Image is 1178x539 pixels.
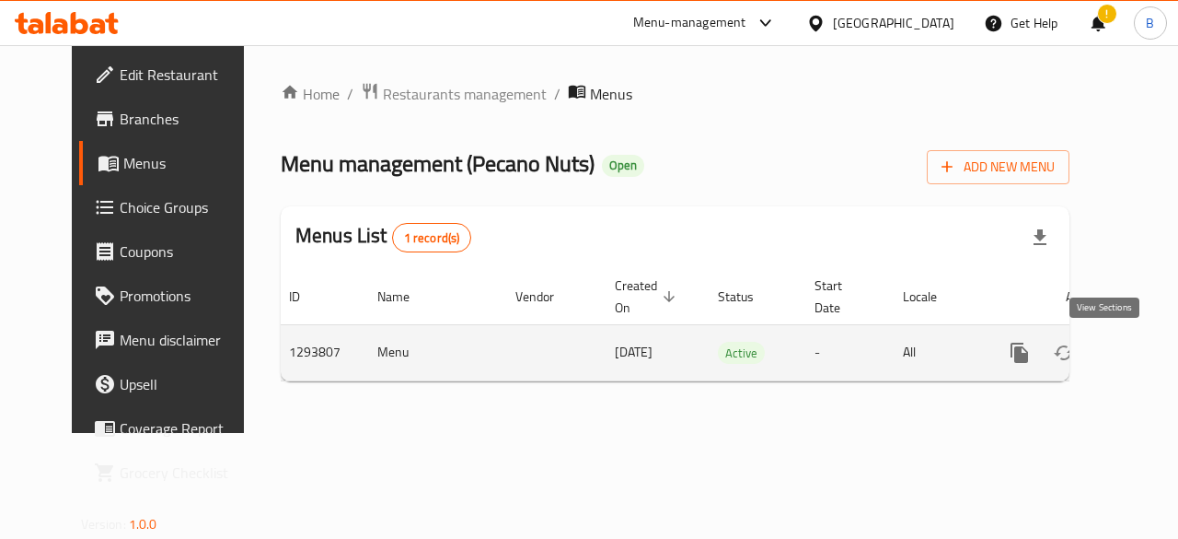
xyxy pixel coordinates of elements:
button: Change Status [1042,331,1086,375]
span: Grocery Checklist [120,462,254,484]
button: more [998,331,1042,375]
span: Menu management ( Pecano Nuts ) [281,143,595,184]
div: [GEOGRAPHIC_DATA] [833,13,954,33]
nav: breadcrumb [281,82,1069,106]
span: Menus [123,152,254,174]
span: Name [377,286,433,308]
span: Locale [903,286,961,308]
span: Open [602,158,644,173]
a: Coupons [79,229,269,274]
td: Menu [363,324,501,381]
span: ID [289,286,324,308]
span: Created On [615,275,681,319]
a: Home [281,83,340,105]
span: Upsell [120,373,254,395]
td: - [800,324,888,381]
div: Open [602,155,644,177]
span: Coverage Report [120,417,254,439]
span: Start Date [814,275,866,319]
div: Total records count [392,223,472,252]
td: 1293807 [274,324,363,381]
a: Choice Groups [79,185,269,229]
span: Branches [120,108,254,130]
span: Version: [81,512,126,536]
span: Vendor [515,286,578,308]
button: Add New Menu [927,150,1069,184]
li: / [554,83,560,105]
span: B [1146,13,1154,33]
a: Branches [79,97,269,141]
a: Coverage Report [79,406,269,451]
a: Menus [79,141,269,185]
div: Menu-management [633,12,746,34]
td: All [888,324,983,381]
span: Promotions [120,285,254,307]
span: Active [718,343,765,364]
div: Export file [1018,216,1062,260]
span: Add New Menu [941,156,1055,179]
h2: Menus List [295,222,471,252]
a: Restaurants management [361,82,547,106]
span: Menus [590,83,632,105]
span: 1 record(s) [393,229,471,247]
span: 1.0.0 [129,512,157,536]
a: Promotions [79,274,269,318]
a: Menu disclaimer [79,318,269,362]
li: / [347,83,353,105]
span: Coupons [120,240,254,263]
a: Upsell [79,362,269,406]
span: Choice Groups [120,196,254,218]
span: Status [718,286,778,308]
span: Restaurants management [383,83,547,105]
span: Edit Restaurant [120,64,254,86]
span: Menu disclaimer [120,329,254,351]
a: Edit Restaurant [79,53,269,97]
a: Grocery Checklist [79,451,269,495]
span: [DATE] [615,340,653,364]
